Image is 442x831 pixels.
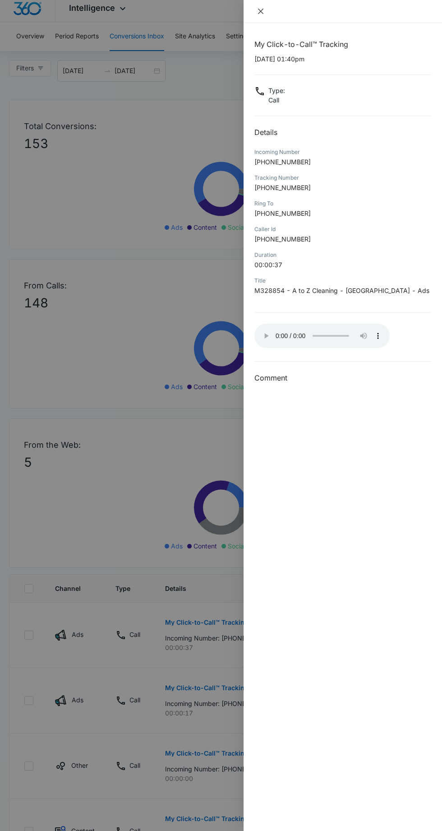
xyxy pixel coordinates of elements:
span: [PHONE_NUMBER] [254,235,311,243]
div: Caller Id [254,225,431,233]
div: Incoming Number [254,148,431,156]
p: [DATE] 01:40pm [254,54,431,64]
h1: My Click-to-Call™ Tracking [254,39,431,50]
span: M328854 - A to Z Cleaning - [GEOGRAPHIC_DATA] - Ads [254,287,429,294]
div: Tracking Number [254,174,431,182]
button: Close [254,7,267,15]
h3: Comment [254,372,431,383]
span: close [257,8,264,15]
span: [PHONE_NUMBER] [254,209,311,217]
h2: Details [254,127,431,138]
span: [PHONE_NUMBER] [254,158,311,166]
span: [PHONE_NUMBER] [254,184,311,191]
div: Ring To [254,200,431,208]
p: Type : [268,86,285,95]
div: Title [254,277,431,285]
span: 00:00:37 [254,261,282,269]
div: Duration [254,251,431,259]
p: Call [268,95,285,105]
audio: Your browser does not support the audio tag. [254,324,390,348]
